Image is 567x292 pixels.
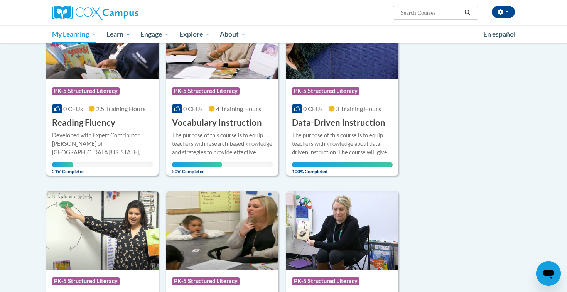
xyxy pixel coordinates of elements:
span: About [220,30,246,39]
span: 4 Training Hours [216,105,261,112]
span: 21% Completed [52,162,73,174]
div: Your progress [52,162,73,167]
div: Your progress [292,162,393,167]
span: En español [483,30,516,38]
h3: Data-Driven Instruction [292,117,385,129]
div: Your progress [172,162,222,167]
h3: Vocabulary Instruction [172,117,262,129]
div: The purpose of this course is to equip teachers with knowledge about data-driven instruction. The... [292,131,393,157]
button: Account Settings [492,6,515,18]
span: 0 CEUs [303,105,323,112]
span: 2.5 Training Hours [96,105,146,112]
a: About [215,25,251,43]
iframe: Button to launch messaging window [536,261,561,286]
img: Course Logo [46,191,159,270]
span: PK-5 Structured Literacy [52,277,120,285]
span: PK-5 Structured Literacy [52,87,120,95]
span: PK-5 Structured Literacy [292,87,359,95]
span: Explore [179,30,210,39]
span: My Learning [52,30,96,39]
div: Main menu [40,25,526,43]
a: Cox Campus [52,6,199,20]
h3: Reading Fluency [52,117,115,129]
input: Search Courses [400,8,462,17]
span: Learn [106,30,131,39]
span: PK-5 Structured Literacy [172,87,240,95]
a: Course LogoPK-5 Structured Literacy0 CEUs2.5 Training Hours Reading FluencyDeveloped with Expert ... [46,1,159,176]
img: Course Logo [166,191,278,270]
span: 3 Training Hours [336,105,381,112]
div: Developed with Expert Contributor, [PERSON_NAME] of [GEOGRAPHIC_DATA][US_STATE], [GEOGRAPHIC_DATA... [52,131,153,157]
a: En español [478,26,521,42]
img: Course Logo [286,191,398,270]
button: Search [462,8,473,17]
img: Cox Campus [52,6,138,20]
span: PK-5 Structured Literacy [292,277,359,285]
a: Explore [174,25,215,43]
span: 50% Completed [172,162,222,174]
span: 0 CEUs [63,105,83,112]
span: 0 CEUs [183,105,203,112]
span: PK-5 Structured Literacy [172,277,240,285]
a: Course LogoPK-5 Structured Literacy0 CEUs3 Training Hours Data-Driven InstructionThe purpose of t... [286,1,398,176]
a: Learn [101,25,136,43]
a: Course LogoPK-5 Structured Literacy0 CEUs4 Training Hours Vocabulary InstructionThe purpose of th... [166,1,278,176]
span: Engage [140,30,169,39]
span: 100% Completed [292,162,393,174]
a: Engage [135,25,174,43]
a: My Learning [47,25,101,43]
div: The purpose of this course is to equip teachers with research-based knowledge and strategies to p... [172,131,273,157]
